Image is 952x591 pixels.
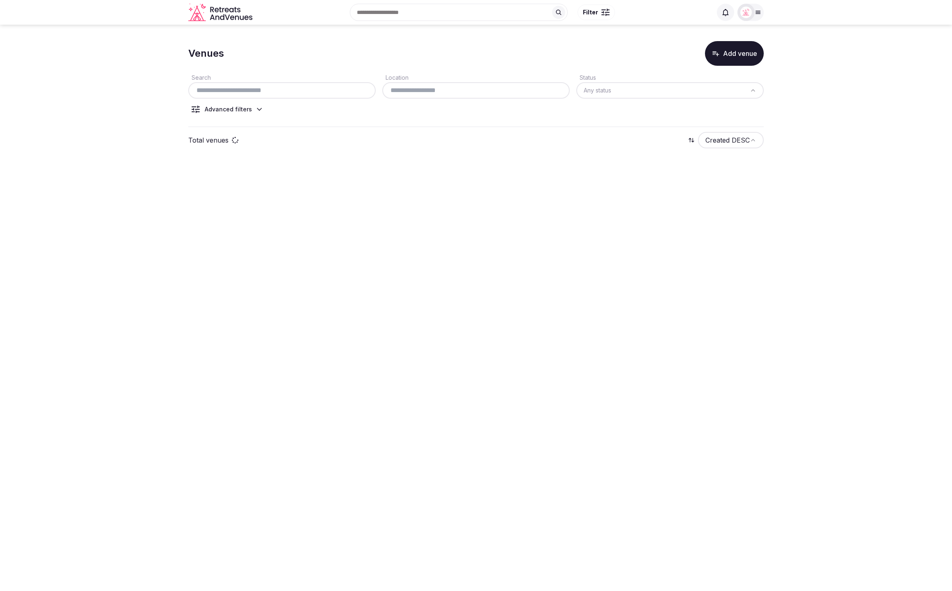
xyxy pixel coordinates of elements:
[576,74,596,81] label: Status
[705,41,764,66] button: Add venue
[205,105,252,113] div: Advanced filters
[188,3,254,22] svg: Retreats and Venues company logo
[188,3,254,22] a: Visit the homepage
[188,46,224,60] h1: Venues
[188,74,211,81] label: Search
[382,74,409,81] label: Location
[578,5,615,20] button: Filter
[740,7,752,18] img: miaceralde
[583,8,598,16] span: Filter
[188,136,229,145] p: Total venues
